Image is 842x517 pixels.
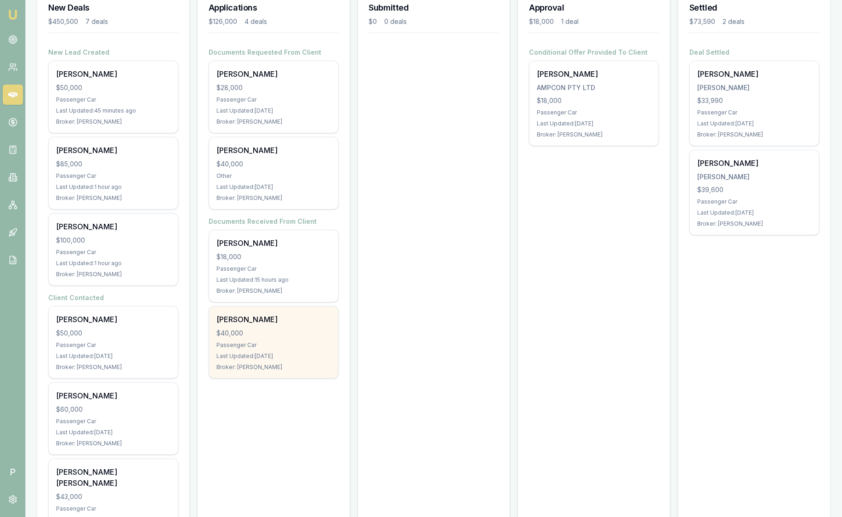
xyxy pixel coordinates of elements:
[216,194,331,202] div: Broker: [PERSON_NAME]
[529,1,659,14] h3: Approval
[689,48,819,57] h4: Deal Settled
[48,17,78,26] div: $450,500
[216,252,331,261] div: $18,000
[537,83,651,92] div: AMPCON PTY LTD
[216,159,331,169] div: $40,000
[56,260,171,267] div: Last Updated: 1 hour ago
[56,183,171,191] div: Last Updated: 1 hour ago
[56,418,171,425] div: Passenger Car
[216,183,331,191] div: Last Updated: [DATE]
[216,329,331,338] div: $40,000
[56,364,171,371] div: Broker: [PERSON_NAME]
[209,217,339,226] h4: Documents Received From Client
[48,293,178,302] h4: Client Contacted
[697,185,812,194] div: $39,600
[216,352,331,360] div: Last Updated: [DATE]
[216,364,331,371] div: Broker: [PERSON_NAME]
[56,405,171,414] div: $60,000
[56,390,171,401] div: [PERSON_NAME]
[216,96,331,103] div: Passenger Car
[209,1,339,14] h3: Applications
[56,68,171,80] div: [PERSON_NAME]
[537,68,651,80] div: [PERSON_NAME]
[56,96,171,103] div: Passenger Car
[56,83,171,92] div: $50,000
[56,466,171,489] div: [PERSON_NAME] [PERSON_NAME]
[537,96,651,105] div: $18,000
[216,238,331,249] div: [PERSON_NAME]
[56,172,171,180] div: Passenger Car
[697,131,812,138] div: Broker: [PERSON_NAME]
[85,17,108,26] div: 7 deals
[56,194,171,202] div: Broker: [PERSON_NAME]
[48,48,178,57] h4: New Lead Created
[537,131,651,138] div: Broker: [PERSON_NAME]
[697,120,812,127] div: Last Updated: [DATE]
[56,440,171,447] div: Broker: [PERSON_NAME]
[216,83,331,92] div: $28,000
[56,236,171,245] div: $100,000
[7,9,18,20] img: emu-icon-u.png
[56,329,171,338] div: $50,000
[56,107,171,114] div: Last Updated: 45 minutes ago
[216,276,331,284] div: Last Updated: 15 hours ago
[529,48,659,57] h4: Conditional Offer Provided To Client
[216,341,331,349] div: Passenger Car
[56,249,171,256] div: Passenger Car
[209,48,339,57] h4: Documents Requested From Client
[56,159,171,169] div: $85,000
[385,17,407,26] div: 0 deals
[216,68,331,80] div: [PERSON_NAME]
[209,17,237,26] div: $126,000
[697,198,812,205] div: Passenger Car
[537,109,651,116] div: Passenger Car
[697,220,812,227] div: Broker: [PERSON_NAME]
[697,158,812,169] div: [PERSON_NAME]
[56,221,171,232] div: [PERSON_NAME]
[56,352,171,360] div: Last Updated: [DATE]
[697,83,812,92] div: [PERSON_NAME]
[697,109,812,116] div: Passenger Car
[697,68,812,80] div: [PERSON_NAME]
[723,17,745,26] div: 2 deals
[56,505,171,512] div: Passenger Car
[48,1,178,14] h3: New Deals
[369,17,377,26] div: $0
[537,120,651,127] div: Last Updated: [DATE]
[56,271,171,278] div: Broker: [PERSON_NAME]
[216,145,331,156] div: [PERSON_NAME]
[216,287,331,295] div: Broker: [PERSON_NAME]
[689,17,715,26] div: $73,590
[56,341,171,349] div: Passenger Car
[216,172,331,180] div: Other
[561,17,579,26] div: 1 deal
[689,1,819,14] h3: Settled
[697,172,812,182] div: [PERSON_NAME]
[529,17,554,26] div: $18,000
[216,118,331,125] div: Broker: [PERSON_NAME]
[3,462,23,482] span: P
[369,1,499,14] h3: Submitted
[56,492,171,501] div: $43,000
[216,107,331,114] div: Last Updated: [DATE]
[216,265,331,273] div: Passenger Car
[56,118,171,125] div: Broker: [PERSON_NAME]
[56,314,171,325] div: [PERSON_NAME]
[56,429,171,436] div: Last Updated: [DATE]
[245,17,267,26] div: 4 deals
[56,145,171,156] div: [PERSON_NAME]
[697,209,812,216] div: Last Updated: [DATE]
[697,96,812,105] div: $33,990
[216,314,331,325] div: [PERSON_NAME]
